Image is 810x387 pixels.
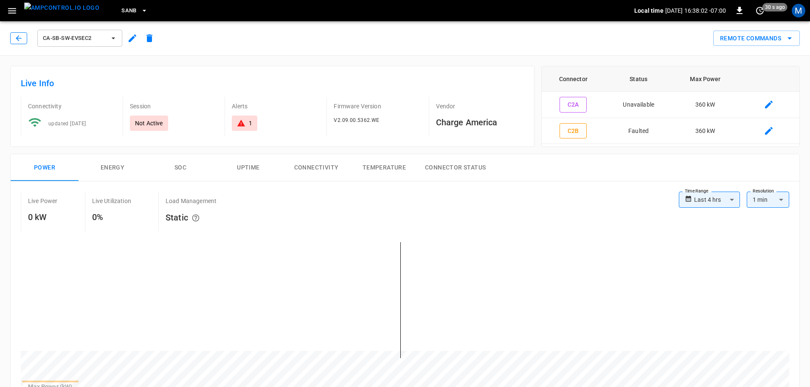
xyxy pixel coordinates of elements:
th: Connector [542,66,605,92]
span: 30 s ago [762,3,787,11]
p: Live Power [28,197,58,205]
p: Connectivity [28,102,116,110]
p: Live Utilization [92,197,131,205]
th: Status [605,66,672,92]
span: ca-sb-sw-evseC2 [43,34,106,43]
p: Load Management [166,197,217,205]
p: Vendor [436,102,524,110]
button: Connector Status [418,154,492,181]
button: SOC [146,154,214,181]
button: Temperature [350,154,418,181]
label: Resolution [753,188,774,195]
button: Remote Commands [713,31,800,46]
h6: 0 kW [28,210,58,224]
button: Uptime [214,154,282,181]
img: ampcontrol.io logo [24,3,99,13]
h6: Static [166,210,217,226]
div: profile-icon [792,4,805,17]
span: updated [DATE] [48,121,86,127]
div: 1 min [747,192,789,208]
p: Firmware Version [334,102,422,110]
button: The system is using AmpEdge-configured limits for static load managment. Depending on your config... [188,210,203,226]
td: 360 kW [672,118,738,144]
td: Unavailable [605,92,672,118]
table: connector table [542,66,799,144]
th: Max Power [672,66,738,92]
button: ca-sb-sw-evseC2 [37,30,122,47]
td: 360 kW [672,92,738,118]
label: Time Range [685,188,709,195]
button: C2B [560,123,587,139]
td: Faulted [605,118,672,144]
button: Connectivity [282,154,350,181]
h6: 0% [92,210,131,224]
span: SanB [121,6,137,16]
span: V2.09.00.5362.WE [334,117,379,123]
p: Local time [634,6,664,15]
div: remote commands options [713,31,800,46]
button: C2A [560,97,587,113]
p: Session [130,102,218,110]
p: Not Active [135,119,163,127]
button: Power [11,154,79,181]
h6: Charge America [436,116,524,129]
p: Alerts [232,102,320,110]
div: 1 [249,119,252,127]
h6: Live Info [21,76,524,90]
button: SanB [118,3,151,19]
button: Energy [79,154,146,181]
p: [DATE] 16:38:02 -07:00 [665,6,726,15]
button: set refresh interval [753,4,767,17]
div: Last 4 hrs [694,192,740,208]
